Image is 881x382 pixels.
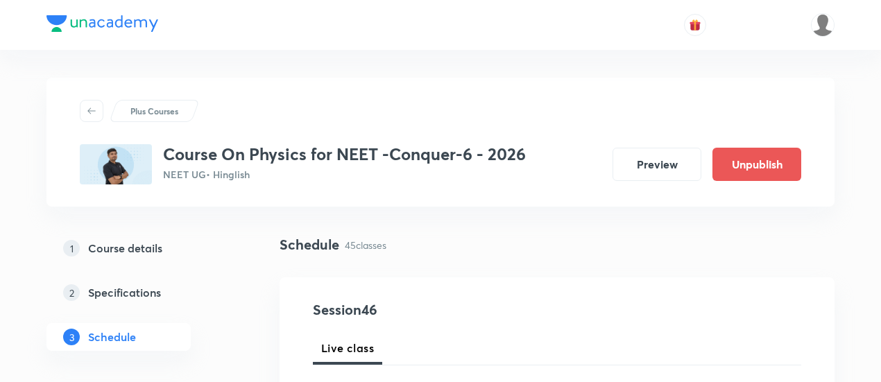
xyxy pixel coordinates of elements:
img: Company Logo [46,15,158,32]
img: avatar [689,19,701,31]
p: 45 classes [345,238,386,252]
h5: Specifications [88,284,161,301]
h5: Course details [88,240,162,257]
h4: Session 46 [313,299,566,320]
button: avatar [684,14,706,36]
p: 2 [63,284,80,301]
h3: Course On Physics for NEET -Conquer-6 - 2026 [163,144,526,164]
a: 1Course details [46,234,235,262]
h4: Schedule [280,234,339,255]
p: NEET UG • Hinglish [163,167,526,182]
p: 1 [63,240,80,257]
a: Company Logo [46,15,158,35]
span: Live class [321,340,374,356]
img: Mustafa kamal [811,13,835,37]
a: 2Specifications [46,279,235,306]
img: 77C84D09-3907-462F-8AD5-A1B17D5BAC93_plus.png [80,144,152,184]
p: 3 [63,329,80,345]
button: Unpublish [712,148,801,181]
p: Plus Courses [130,105,178,117]
button: Preview [613,148,701,181]
h5: Schedule [88,329,136,345]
